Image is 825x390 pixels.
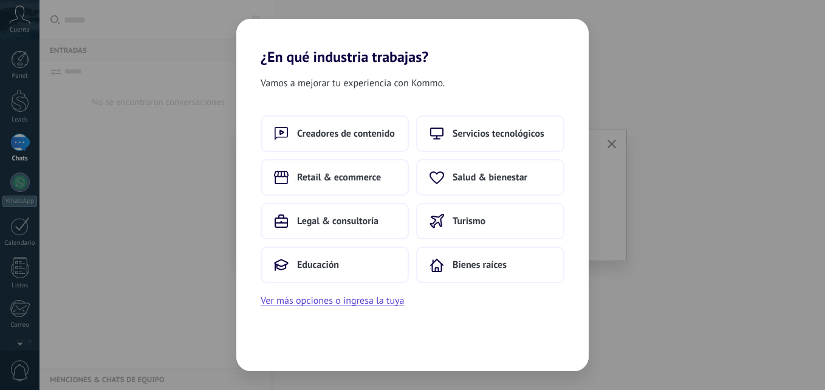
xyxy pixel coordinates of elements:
[416,203,564,239] button: Turismo
[297,259,339,271] span: Educación
[261,247,409,283] button: Educación
[453,171,527,183] span: Salud & bienestar
[416,115,564,152] button: Servicios tecnológicos
[261,75,445,91] span: Vamos a mejorar tu experiencia con Kommo.
[261,203,409,239] button: Legal & consultoría
[297,128,395,140] span: Creadores de contenido
[453,259,507,271] span: Bienes raíces
[297,215,378,227] span: Legal & consultoría
[261,115,409,152] button: Creadores de contenido
[261,159,409,196] button: Retail & ecommerce
[297,171,381,183] span: Retail & ecommerce
[261,293,404,309] button: Ver más opciones o ingresa la tuya
[416,247,564,283] button: Bienes raíces
[236,19,589,66] h2: ¿En qué industria trabajas?
[453,215,485,227] span: Turismo
[416,159,564,196] button: Salud & bienestar
[453,128,544,140] span: Servicios tecnológicos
